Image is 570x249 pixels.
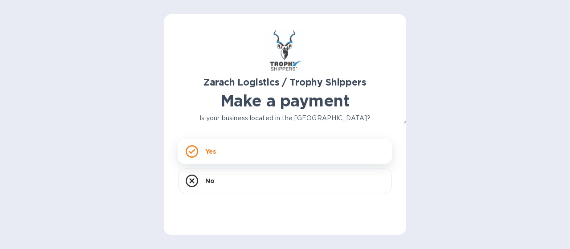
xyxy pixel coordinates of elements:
h1: Make a payment [178,91,392,110]
p: No [205,176,215,185]
p: Yes [205,147,216,156]
p: Is your business located in the [GEOGRAPHIC_DATA]? [178,114,392,123]
b: Zarach Logistics / Trophy Shippers [204,77,366,88]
